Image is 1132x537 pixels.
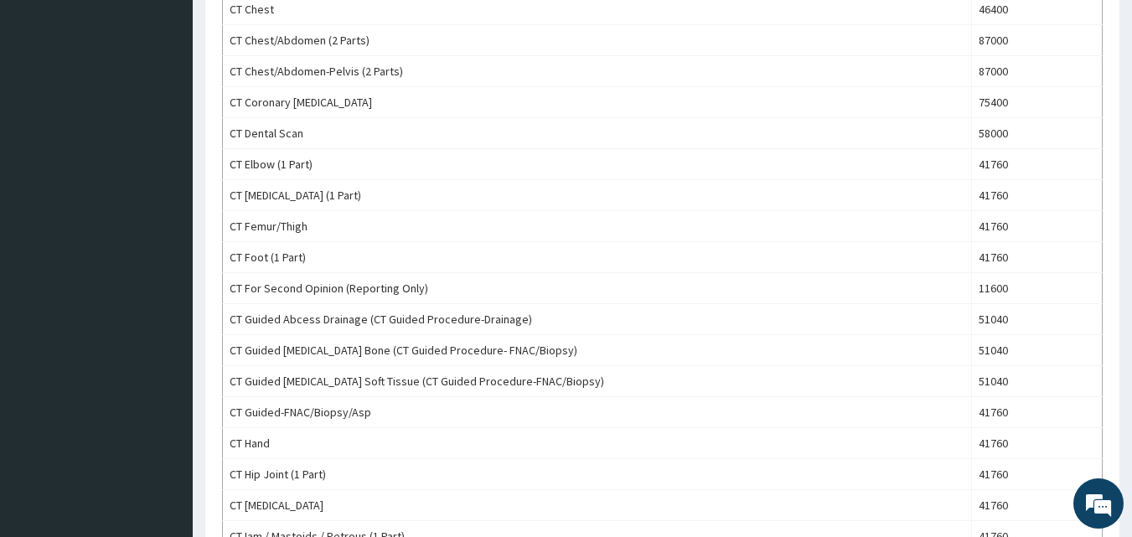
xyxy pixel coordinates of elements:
textarea: Type your message and hit 'Enter' [8,359,319,417]
td: CT Foot (1 Part) [223,242,972,273]
td: CT Elbow (1 Part) [223,149,972,180]
td: CT Chest/Abdomen-Pelvis (2 Parts) [223,56,972,87]
td: CT Hip Joint (1 Part) [223,459,972,490]
td: CT [MEDICAL_DATA] (1 Part) [223,180,972,211]
div: Chat with us now [87,94,282,116]
td: 11600 [971,273,1102,304]
td: 41760 [971,180,1102,211]
td: 41760 [971,149,1102,180]
td: CT For Second Opinion (Reporting Only) [223,273,972,304]
td: CT Dental Scan [223,118,972,149]
td: CT Coronary [MEDICAL_DATA] [223,87,972,118]
td: 41760 [971,211,1102,242]
td: 41760 [971,459,1102,490]
td: 51040 [971,335,1102,366]
td: 51040 [971,304,1102,335]
td: CT Femur/Thigh [223,211,972,242]
div: Minimize live chat window [275,8,315,49]
td: 87000 [971,56,1102,87]
td: CT Guided-FNAC/Biopsy/Asp [223,397,972,428]
td: 75400 [971,87,1102,118]
td: CT Chest/Abdomen (2 Parts) [223,25,972,56]
td: 41760 [971,428,1102,459]
td: CT Guided [MEDICAL_DATA] Bone (CT Guided Procedure- FNAC/Biopsy) [223,335,972,366]
img: d_794563401_company_1708531726252_794563401 [31,84,68,126]
td: 41760 [971,242,1102,273]
td: 58000 [971,118,1102,149]
td: 41760 [971,397,1102,428]
td: CT Hand [223,428,972,459]
td: CT [MEDICAL_DATA] [223,490,972,521]
td: 41760 [971,490,1102,521]
td: 51040 [971,366,1102,397]
td: 87000 [971,25,1102,56]
td: CT Guided Abcess Drainage (CT Guided Procedure-Drainage) [223,304,972,335]
span: We're online! [97,162,231,331]
td: CT Guided [MEDICAL_DATA] Soft Tissue (CT Guided Procedure-FNAC/Biopsy) [223,366,972,397]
